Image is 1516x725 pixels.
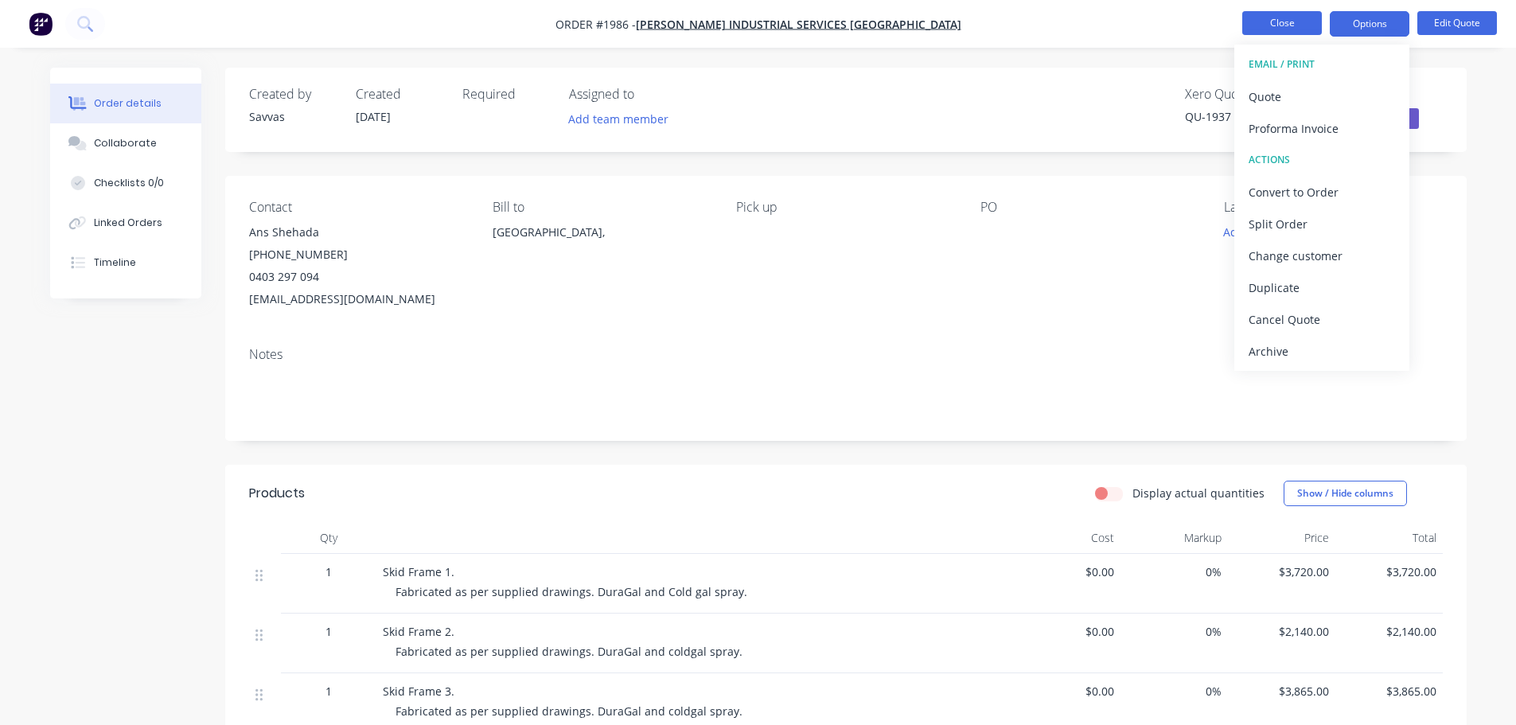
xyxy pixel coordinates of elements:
[1234,335,1409,367] button: Archive
[1234,683,1329,700] span: $3,865.00
[1234,80,1409,112] button: Quote
[1234,112,1409,144] button: Proforma Invoice
[249,484,305,503] div: Products
[396,644,742,659] span: Fabricated as per supplied drawings. DuraGal and coldgal spray.
[249,200,467,215] div: Contact
[736,200,954,215] div: Pick up
[1132,485,1265,501] label: Display actual quantities
[249,221,467,244] div: Ans Shehada
[1019,563,1114,580] span: $0.00
[325,563,332,580] span: 1
[569,87,728,102] div: Assigned to
[356,109,391,124] span: [DATE]
[1127,563,1222,580] span: 0%
[1249,85,1395,108] div: Quote
[1249,212,1395,236] div: Split Order
[559,108,676,130] button: Add team member
[94,176,164,190] div: Checklists 0/0
[1215,221,1288,243] button: Add labels
[383,624,454,639] span: Skid Frame 2.
[462,87,550,102] div: Required
[1242,11,1322,35] button: Close
[29,12,53,36] img: Factory
[1234,176,1409,208] button: Convert to Order
[1342,683,1436,700] span: $3,865.00
[1249,244,1395,267] div: Change customer
[1234,303,1409,335] button: Cancel Quote
[1234,208,1409,240] button: Split Order
[249,244,467,266] div: [PHONE_NUMBER]
[1234,240,1409,271] button: Change customer
[396,704,742,719] span: Fabricated as per supplied drawings. DuraGal and coldgal spray.
[1234,49,1409,80] button: EMAIL / PRINT
[1249,54,1395,75] div: EMAIL / PRINT
[50,123,201,163] button: Collaborate
[1234,623,1329,640] span: $2,140.00
[1013,522,1120,554] div: Cost
[94,136,157,150] div: Collaborate
[1330,11,1409,37] button: Options
[281,522,376,554] div: Qty
[1127,683,1222,700] span: 0%
[1249,308,1395,331] div: Cancel Quote
[249,347,1443,362] div: Notes
[1417,11,1497,35] button: Edit Quote
[249,288,467,310] div: [EMAIL_ADDRESS][DOMAIN_NAME]
[325,623,332,640] span: 1
[1228,522,1335,554] div: Price
[636,17,961,32] a: [PERSON_NAME] Industrial Services [GEOGRAPHIC_DATA]
[1019,683,1114,700] span: $0.00
[980,200,1198,215] div: PO
[1120,522,1228,554] div: Markup
[1342,623,1436,640] span: $2,140.00
[94,255,136,270] div: Timeline
[396,584,747,599] span: Fabricated as per supplied drawings. DuraGal and Cold gal spray.
[383,564,454,579] span: Skid Frame 1.
[1249,150,1395,170] div: ACTIONS
[50,163,201,203] button: Checklists 0/0
[555,17,636,32] span: Order #1986 -
[1234,144,1409,176] button: ACTIONS
[1335,522,1443,554] div: Total
[383,684,454,699] span: Skid Frame 3.
[249,108,337,125] div: Savvas
[249,266,467,288] div: 0403 297 094
[94,216,162,230] div: Linked Orders
[1185,108,1304,125] div: QU-1937
[1284,481,1407,506] button: Show / Hide columns
[1249,340,1395,363] div: Archive
[94,96,162,111] div: Order details
[1249,181,1395,204] div: Convert to Order
[1249,117,1395,140] div: Proforma Invoice
[1224,200,1442,215] div: Labels
[1127,623,1222,640] span: 0%
[569,108,677,130] button: Add team member
[356,87,443,102] div: Created
[493,221,711,244] div: [GEOGRAPHIC_DATA],
[1234,563,1329,580] span: $3,720.00
[1019,623,1114,640] span: $0.00
[493,200,711,215] div: Bill to
[249,87,337,102] div: Created by
[249,221,467,310] div: Ans Shehada[PHONE_NUMBER]0403 297 094[EMAIL_ADDRESS][DOMAIN_NAME]
[1234,271,1409,303] button: Duplicate
[493,221,711,272] div: [GEOGRAPHIC_DATA],
[50,203,201,243] button: Linked Orders
[1249,276,1395,299] div: Duplicate
[1342,563,1436,580] span: $3,720.00
[50,243,201,283] button: Timeline
[1185,87,1304,102] div: Xero Quote #
[325,683,332,700] span: 1
[50,84,201,123] button: Order details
